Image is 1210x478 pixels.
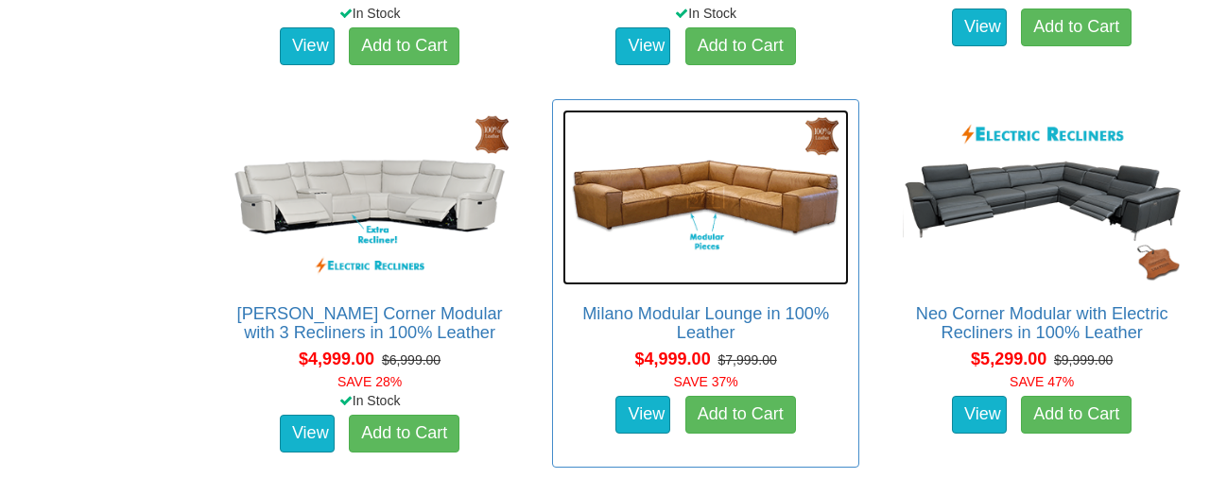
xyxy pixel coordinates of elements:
a: View [615,27,670,65]
span: $5,299.00 [971,350,1046,368]
img: Milano Modular Lounge in 100% Leather [562,110,850,285]
a: Add to Cart [349,27,459,65]
div: In Stock [548,4,864,23]
a: View [952,396,1007,434]
a: View [280,415,335,452]
a: Milano Modular Lounge in 100% Leather [582,304,829,342]
img: Santiago Corner Modular with 3 Recliners in 100% Leather [226,110,513,285]
span: $4,999.00 [635,350,711,368]
a: Neo Corner Modular with Electric Recliners in 100% Leather [916,304,1168,342]
a: Add to Cart [685,396,796,434]
del: $9,999.00 [1054,352,1113,367]
a: Add to Cart [349,415,459,452]
a: View [280,27,335,65]
font: SAVE 37% [674,374,738,389]
span: $4,999.00 [299,350,374,368]
del: $7,999.00 [717,352,776,367]
a: View [615,396,670,434]
img: Neo Corner Modular with Electric Recliners in 100% Leather [898,110,1185,285]
font: SAVE 47% [1010,374,1074,389]
a: [PERSON_NAME] Corner Modular with 3 Recliners in 100% Leather [237,304,503,342]
div: In Stock [212,391,527,410]
a: Add to Cart [685,27,796,65]
a: View [952,9,1007,46]
div: In Stock [212,4,527,23]
a: Add to Cart [1021,9,1132,46]
font: SAVE 28% [337,374,402,389]
del: $6,999.00 [382,352,441,367]
a: Add to Cart [1021,396,1132,434]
